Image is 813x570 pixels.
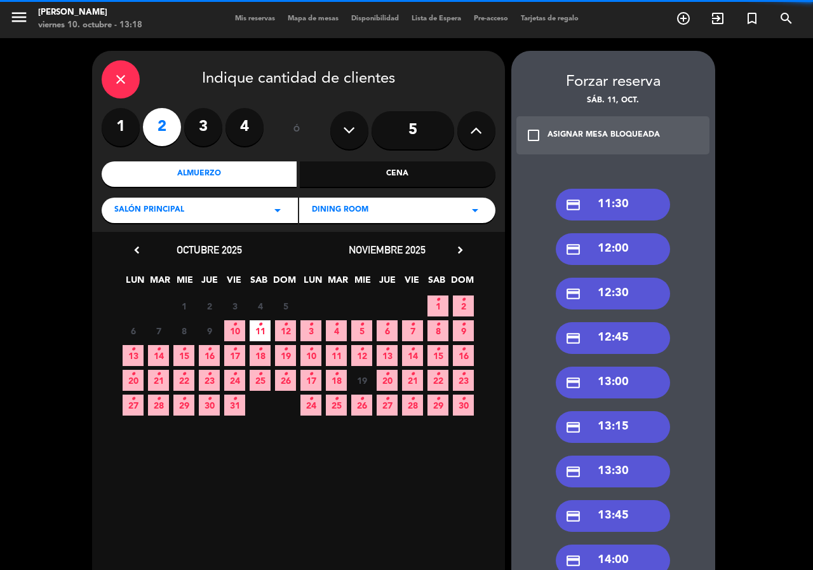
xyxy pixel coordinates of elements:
i: • [258,339,262,360]
span: Disponibilidad [345,15,405,22]
i: • [461,315,466,335]
span: 28 [148,395,169,416]
span: 18 [250,345,271,366]
label: 4 [225,108,264,146]
i: • [182,364,186,384]
i: • [410,364,415,384]
i: search [779,11,794,26]
i: exit_to_app [710,11,725,26]
i: • [359,315,364,335]
span: 26 [275,370,296,391]
div: viernes 10. octubre - 13:18 [38,19,142,32]
i: • [436,315,440,335]
i: • [334,389,339,409]
i: credit_card [565,464,581,480]
span: 25 [250,370,271,391]
i: menu [10,8,29,27]
span: Dining room [312,204,368,217]
label: 3 [184,108,222,146]
span: 7 [402,320,423,341]
i: • [436,389,440,409]
i: • [283,364,288,384]
div: 11:30 [556,189,670,221]
span: 6 [377,320,398,341]
span: 22 [427,370,448,391]
i: credit_card [565,330,581,346]
i: • [182,389,186,409]
i: • [131,364,135,384]
i: • [410,389,415,409]
span: 10 [300,345,321,366]
i: • [207,339,212,360]
span: 28 [402,395,423,416]
span: Pre-acceso [467,15,514,22]
span: VIE [401,273,422,294]
span: 24 [300,395,321,416]
i: credit_card [565,197,581,213]
span: 8 [173,320,194,341]
span: 21 [402,370,423,391]
i: • [182,339,186,360]
i: • [258,364,262,384]
span: MAR [327,273,348,294]
span: 12 [275,320,296,341]
i: • [385,339,389,360]
span: Mis reservas [229,15,281,22]
span: noviembre 2025 [349,243,426,256]
div: Indique cantidad de clientes [102,60,495,98]
span: 4 [326,320,347,341]
span: 1 [173,295,194,316]
span: octubre 2025 [177,243,242,256]
span: 24 [224,370,245,391]
i: credit_card [565,508,581,524]
i: • [156,364,161,384]
span: 8 [427,320,448,341]
i: • [334,364,339,384]
i: • [309,315,313,335]
span: 2 [199,295,220,316]
i: • [461,389,466,409]
span: 13 [377,345,398,366]
span: 9 [199,320,220,341]
span: 4 [250,295,271,316]
i: credit_card [565,553,581,569]
span: 17 [300,370,321,391]
div: ó [276,108,318,153]
span: LUN [302,273,323,294]
span: 20 [123,370,144,391]
span: 21 [148,370,169,391]
span: JUE [377,273,398,294]
i: turned_in_not [744,11,760,26]
div: ASIGNAR MESA BLOQUEADA [548,129,660,142]
i: • [385,389,389,409]
i: • [385,364,389,384]
span: 10 [224,320,245,341]
i: check_box_outline_blank [526,128,541,143]
span: JUE [199,273,220,294]
i: arrow_drop_down [270,203,285,218]
div: 13:15 [556,411,670,443]
span: 31 [224,395,245,416]
i: arrow_drop_down [467,203,483,218]
span: 7 [148,320,169,341]
span: 30 [199,395,220,416]
label: 1 [102,108,140,146]
div: Cena [300,161,495,187]
span: 9 [453,320,474,341]
i: • [461,364,466,384]
span: 1 [427,295,448,316]
div: 12:45 [556,322,670,354]
label: 2 [143,108,181,146]
i: credit_card [565,241,581,257]
span: SAB [248,273,269,294]
i: • [461,339,466,360]
span: 16 [199,345,220,366]
span: VIE [224,273,245,294]
span: 27 [123,395,144,416]
i: • [410,339,415,360]
span: 27 [377,395,398,416]
div: 13:30 [556,456,670,487]
i: • [359,339,364,360]
span: 6 [123,320,144,341]
span: 30 [453,395,474,416]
